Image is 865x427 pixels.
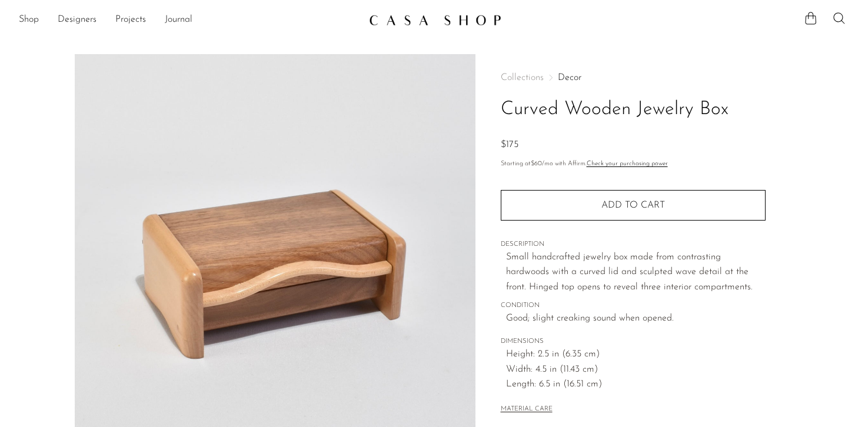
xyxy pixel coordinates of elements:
[587,161,668,167] a: Check your purchasing power - Learn more about Affirm Financing (opens in modal)
[601,200,665,211] span: Add to cart
[506,311,766,326] span: Good; slight creaking sound when opened.
[531,161,542,167] span: $60
[19,10,360,30] ul: NEW HEADER MENU
[19,12,39,28] a: Shop
[501,239,766,250] span: DESCRIPTION
[58,12,97,28] a: Designers
[501,190,766,221] button: Add to cart
[501,73,544,82] span: Collections
[501,336,766,347] span: DIMENSIONS
[558,73,581,82] a: Decor
[501,140,518,149] span: $175
[506,250,766,295] p: Small handcrafted jewelry box made from contrasting hardwoods with a curved lid and sculpted wave...
[115,12,146,28] a: Projects
[501,159,766,169] p: Starting at /mo with Affirm.
[165,12,192,28] a: Journal
[501,73,766,82] nav: Breadcrumbs
[506,362,766,378] span: Width: 4.5 in (11.43 cm)
[501,301,766,311] span: CONDITION
[19,10,360,30] nav: Desktop navigation
[501,95,766,125] h1: Curved Wooden Jewelry Box
[506,347,766,362] span: Height: 2.5 in (6.35 cm)
[501,405,553,414] button: MATERIAL CARE
[506,377,766,392] span: Length: 6.5 in (16.51 cm)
